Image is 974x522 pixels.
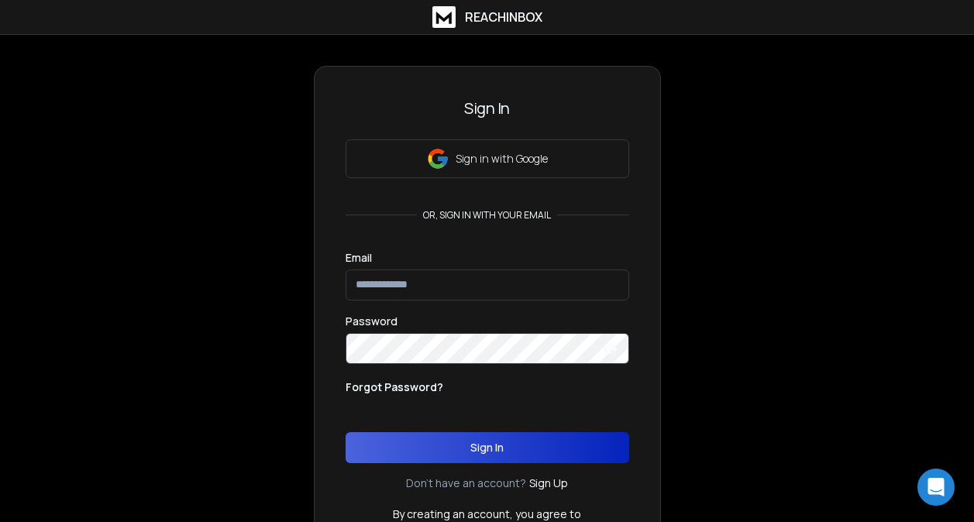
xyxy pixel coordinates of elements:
button: Sign In [346,432,629,463]
img: logo [432,6,456,28]
a: Sign Up [529,476,568,491]
p: Don't have an account? [406,476,526,491]
p: Sign in with Google [456,151,548,167]
div: Open Intercom Messenger [917,469,955,506]
a: ReachInbox [432,6,542,28]
label: Email [346,252,372,263]
label: Password [346,316,398,327]
p: By creating an account, you agree to [393,507,581,522]
button: Sign in with Google [346,139,629,178]
p: Forgot Password? [346,379,443,395]
p: or, sign in with your email [417,209,557,222]
h3: Sign In [346,98,629,119]
h1: ReachInbox [465,8,542,26]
